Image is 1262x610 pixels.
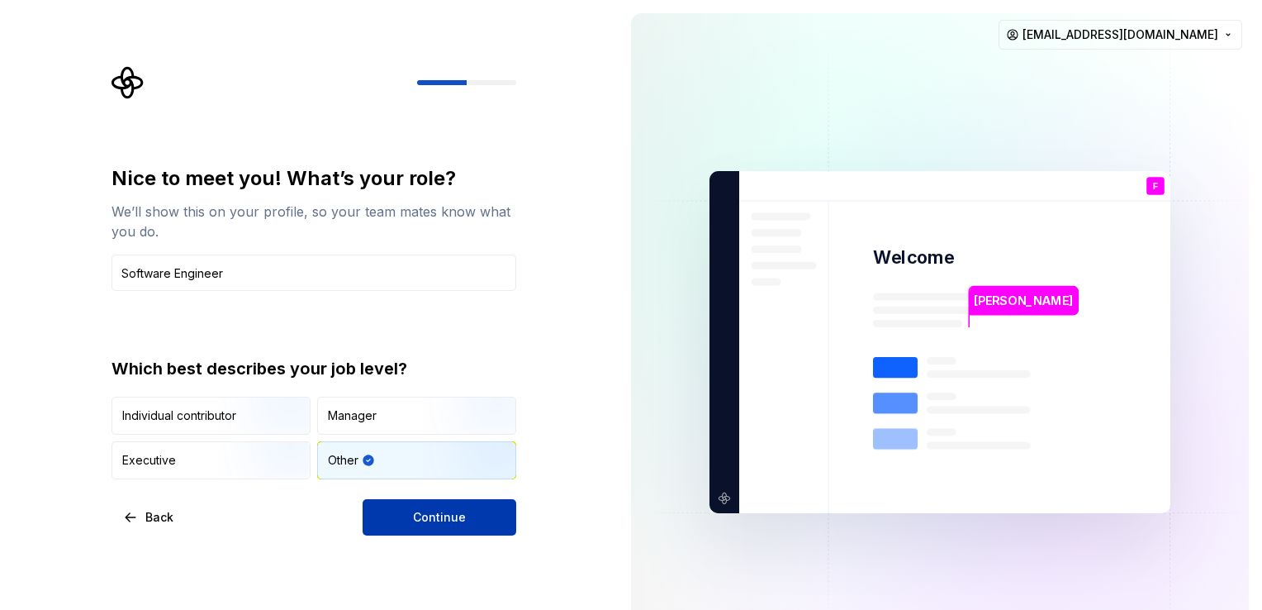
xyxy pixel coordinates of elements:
p: [PERSON_NAME] [974,292,1073,310]
button: Back [111,499,187,536]
div: Individual contributor [122,407,236,424]
span: Back [145,509,173,526]
span: Continue [413,509,466,526]
button: [EMAIL_ADDRESS][DOMAIN_NAME] [999,20,1242,50]
button: Continue [363,499,516,536]
div: Which best describes your job level? [111,357,516,380]
input: Job title [111,255,516,291]
div: Nice to meet you! What’s your role? [111,165,516,192]
div: We’ll show this on your profile, so your team mates know what you do. [111,202,516,241]
p: F [1153,182,1158,191]
div: Executive [122,452,176,469]
div: Other [328,452,358,469]
div: Manager [328,407,377,424]
span: [EMAIL_ADDRESS][DOMAIN_NAME] [1022,26,1218,43]
svg: Supernova Logo [111,66,145,99]
p: Welcome [873,245,954,269]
